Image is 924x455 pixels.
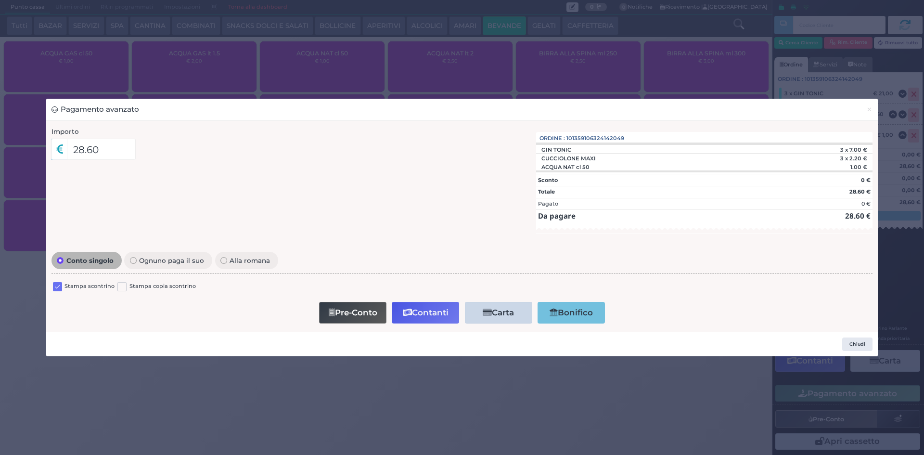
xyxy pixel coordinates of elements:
strong: Da pagare [538,211,576,221]
span: Conto singolo [64,257,116,264]
label: Stampa scontrino [64,282,115,291]
div: GIN TONIC [536,146,576,153]
span: 101359106324142049 [566,134,624,143]
div: CUCCIOLONE MAXI [536,155,601,162]
strong: 28.60 € [849,188,871,195]
strong: 0 € [861,177,871,183]
button: Contanti [392,302,459,324]
button: Chiudi [842,338,873,351]
label: Importo [51,127,79,136]
input: Es. 30.99 [67,139,136,160]
span: Ognuno paga il suo [137,257,207,264]
div: 1.00 € [788,164,873,170]
div: 0 € [861,200,871,208]
div: 3 x 2.20 € [788,155,873,162]
div: 3 x 7.00 € [788,146,873,153]
div: Pagato [538,200,558,208]
button: Bonifico [538,302,605,324]
span: Ordine : [539,134,565,143]
h3: Pagamento avanzato [51,104,139,115]
strong: 28.60 € [845,211,871,221]
span: × [866,104,873,115]
strong: Totale [538,188,555,195]
label: Stampa copia scontrino [129,282,196,291]
button: Chiudi [861,99,878,120]
div: ACQUA NAT cl 50 [536,164,594,170]
span: Alla romana [227,257,273,264]
button: Pre-Conto [319,302,386,324]
button: Carta [465,302,532,324]
strong: Sconto [538,177,558,183]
